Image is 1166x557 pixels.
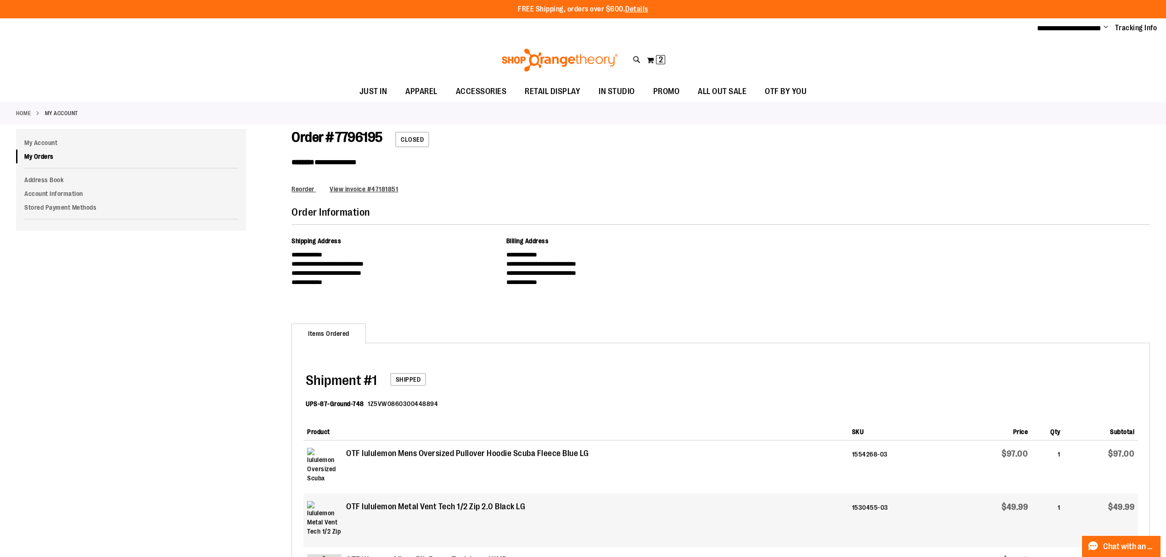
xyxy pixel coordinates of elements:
[307,448,342,482] img: lululemon Oversized Scuba Fleece Hoodie
[16,187,246,201] a: Account Information
[456,81,507,102] span: ACCESSORIES
[500,49,619,72] img: Shop Orangetheory
[625,5,648,13] a: Details
[1108,449,1134,458] span: $97.00
[848,494,958,547] td: 1530455-03
[848,440,958,494] td: 1554268-03
[599,81,635,102] span: IN STUDIO
[958,420,1031,440] th: Price
[306,373,377,388] span: 1
[16,201,246,214] a: Stored Payment Methods
[291,185,314,193] span: Reorder
[291,237,341,245] span: Shipping Address
[346,448,589,460] strong: OTF lululemon Mens Oversized Pullover Hoodie Scuba Fleece Blue LG
[765,81,807,102] span: OTF BY YOU
[1108,502,1134,512] span: $49.99
[346,501,525,513] strong: OTF lululemon Metal Vent Tech 1/2 Zip 2.0 Black LG
[291,185,316,193] a: Reorder
[1002,449,1028,458] span: $97.00
[518,4,648,15] p: FREE Shipping, orders over $600.
[291,129,382,145] span: Order # 7796195
[653,81,680,102] span: PROMO
[330,185,398,193] a: View invoice #47181851
[16,173,246,187] a: Address Book
[390,373,426,386] span: Shipped
[1103,542,1155,551] span: Chat with an Expert
[306,399,364,408] dt: UPS-87-Ground-748
[525,81,580,102] span: RETAIL DISPLAY
[45,109,78,117] strong: My Account
[16,136,246,150] a: My Account
[330,185,371,193] span: View invoice #
[303,420,848,440] th: Product
[1115,23,1157,33] a: Tracking Info
[1064,420,1138,440] th: Subtotal
[1104,23,1108,33] button: Account menu
[359,81,387,102] span: JUST IN
[307,501,342,535] img: lululemon Metal Vent Tech 1/2 Zip 2.0
[506,237,549,245] span: Billing Address
[1031,420,1064,440] th: Qty
[368,399,438,408] dd: 1Z5VW0860300448894
[395,132,429,147] span: Closed
[291,323,366,344] strong: Items Ordered
[1002,502,1028,512] span: $49.99
[659,55,663,64] span: 2
[405,81,437,102] span: APPAREL
[306,373,372,388] span: Shipment #
[1082,536,1161,557] button: Chat with an Expert
[698,81,746,102] span: ALL OUT SALE
[16,150,246,163] a: My Orders
[16,109,31,117] a: Home
[848,420,958,440] th: SKU
[1031,440,1064,494] td: 1
[1031,494,1064,547] td: 1
[291,206,370,218] span: Order Information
